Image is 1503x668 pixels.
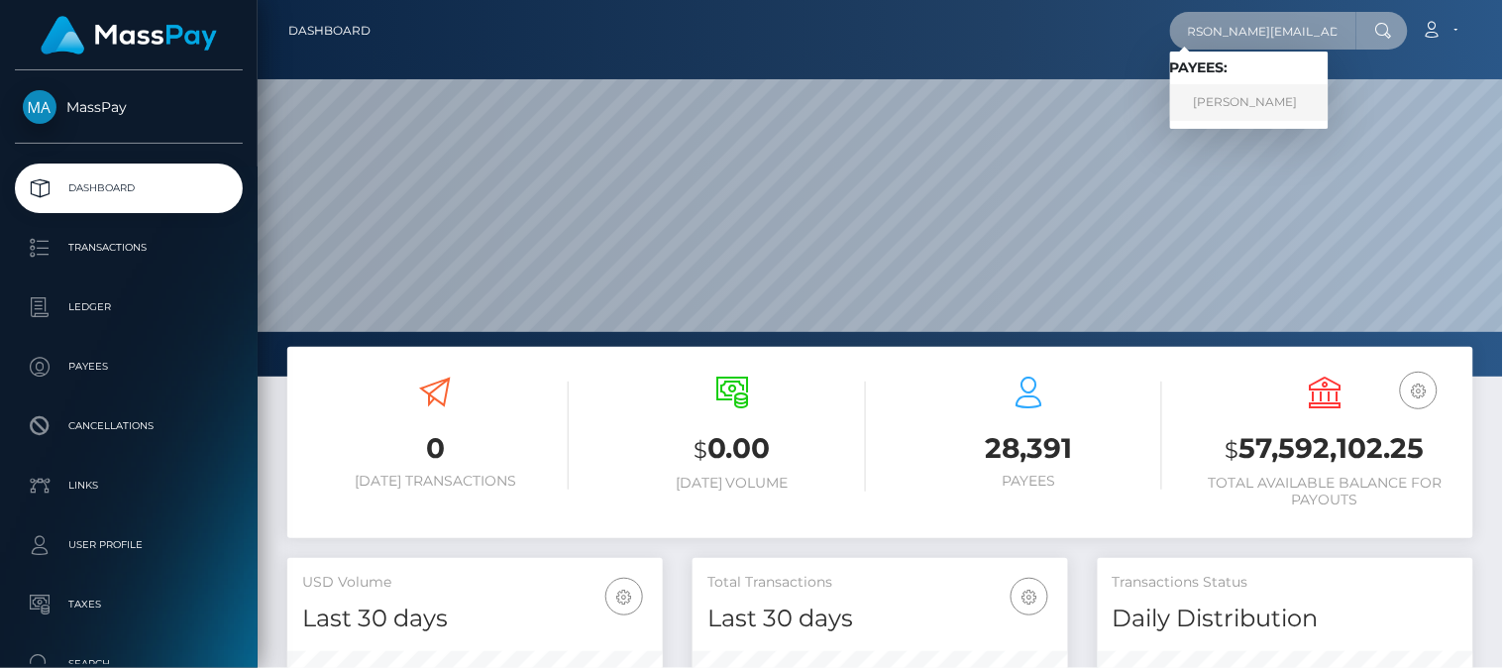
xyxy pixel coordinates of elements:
[302,429,569,468] h3: 0
[598,475,865,492] h6: [DATE] Volume
[288,10,371,52] a: Dashboard
[23,530,235,560] p: User Profile
[302,602,648,636] h4: Last 30 days
[1226,436,1239,464] small: $
[15,401,243,451] a: Cancellations
[896,473,1162,490] h6: Payees
[707,602,1053,636] h4: Last 30 days
[707,573,1053,593] h5: Total Transactions
[896,429,1162,468] h3: 28,391
[598,429,865,470] h3: 0.00
[15,342,243,391] a: Payees
[15,223,243,273] a: Transactions
[41,16,217,55] img: MassPay Logo
[302,573,648,593] h5: USD Volume
[23,233,235,263] p: Transactions
[302,473,569,490] h6: [DATE] Transactions
[1170,12,1356,50] input: Search...
[1170,59,1329,76] h6: Payees:
[15,98,243,116] span: MassPay
[23,292,235,322] p: Ledger
[23,471,235,501] p: Links
[23,411,235,441] p: Cancellations
[1170,84,1329,121] a: [PERSON_NAME]
[15,461,243,510] a: Links
[1113,602,1458,636] h4: Daily Distribution
[23,90,56,124] img: MassPay
[23,352,235,382] p: Payees
[15,164,243,213] a: Dashboard
[15,282,243,332] a: Ledger
[15,520,243,570] a: User Profile
[23,173,235,203] p: Dashboard
[694,436,707,464] small: $
[1192,475,1458,508] h6: Total Available Balance for Payouts
[1192,429,1458,470] h3: 57,592,102.25
[23,590,235,619] p: Taxes
[1113,573,1458,593] h5: Transactions Status
[15,580,243,629] a: Taxes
